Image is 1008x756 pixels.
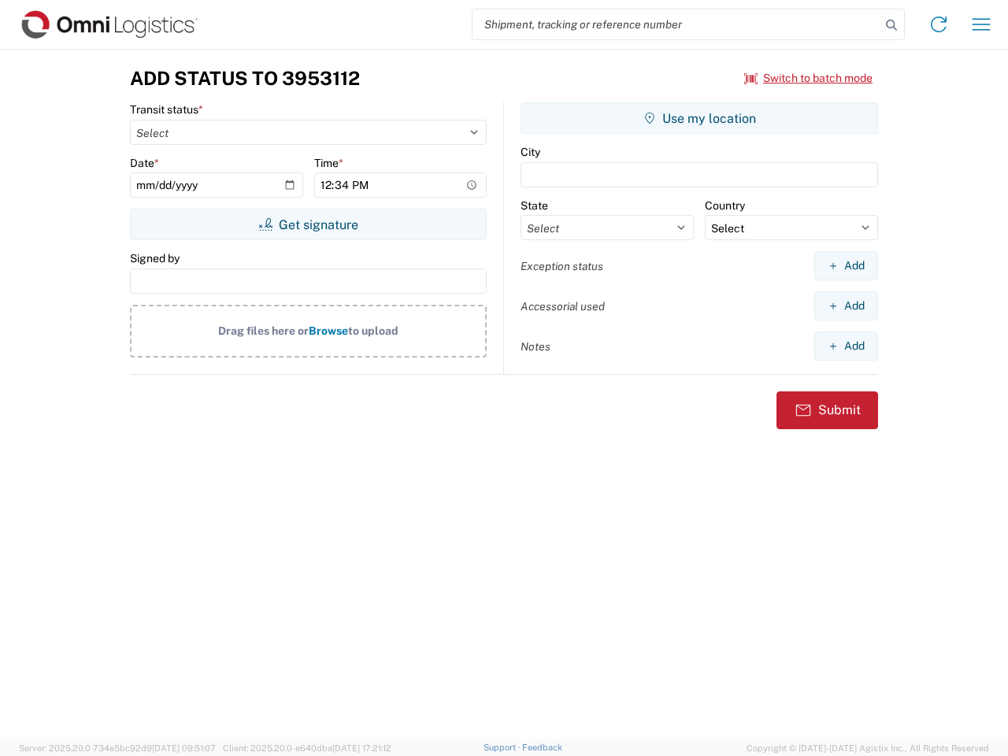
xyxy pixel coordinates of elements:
[152,743,216,753] span: [DATE] 09:51:07
[744,65,873,91] button: Switch to batch mode
[814,291,878,321] button: Add
[521,299,605,313] label: Accessorial used
[705,198,745,213] label: Country
[484,743,523,752] a: Support
[314,156,343,170] label: Time
[309,324,348,337] span: Browse
[521,102,878,134] button: Use my location
[814,332,878,361] button: Add
[332,743,391,753] span: [DATE] 17:21:12
[472,9,880,39] input: Shipment, tracking or reference number
[521,145,540,159] label: City
[348,324,398,337] span: to upload
[218,324,309,337] span: Drag files here or
[130,209,487,240] button: Get signature
[130,102,203,117] label: Transit status
[130,251,180,265] label: Signed by
[814,251,878,280] button: Add
[747,741,989,755] span: Copyright © [DATE]-[DATE] Agistix Inc., All Rights Reserved
[776,391,878,429] button: Submit
[130,156,159,170] label: Date
[522,743,562,752] a: Feedback
[19,743,216,753] span: Server: 2025.20.0-734e5bc92d9
[521,339,550,354] label: Notes
[521,198,548,213] label: State
[521,259,603,273] label: Exception status
[130,67,360,90] h3: Add Status to 3953112
[223,743,391,753] span: Client: 2025.20.0-e640dba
